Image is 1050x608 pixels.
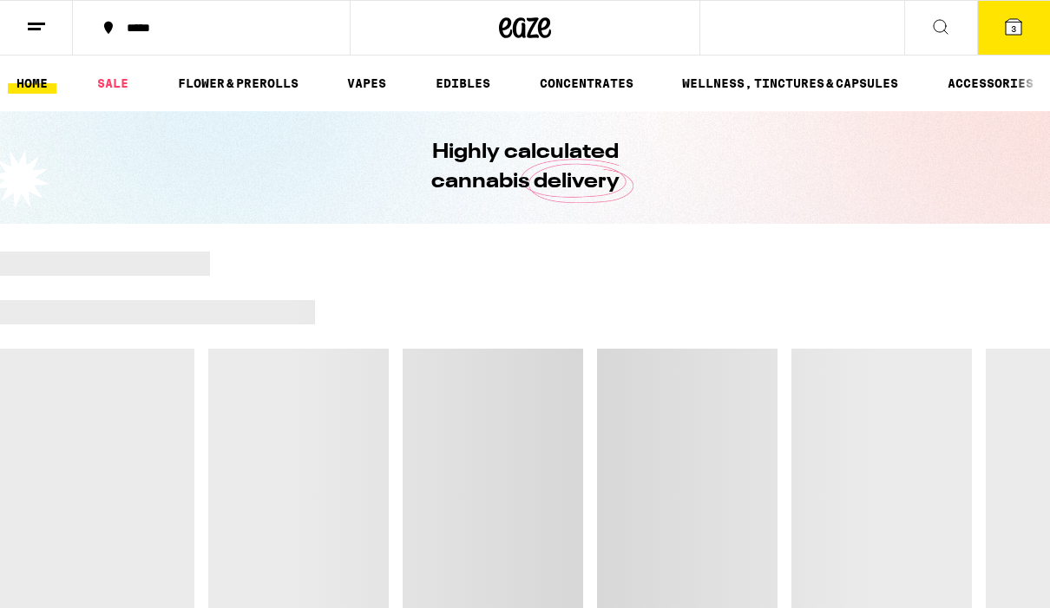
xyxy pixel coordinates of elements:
a: HOME [8,73,56,94]
h1: Highly calculated cannabis delivery [382,138,668,197]
a: WELLNESS, TINCTURES & CAPSULES [673,73,907,94]
a: ACCESSORIES [939,73,1042,94]
a: EDIBLES [427,73,499,94]
span: 3 [1011,23,1016,34]
button: 3 [977,1,1050,55]
a: SALE [89,73,137,94]
a: CONCENTRATES [531,73,642,94]
a: VAPES [338,73,395,94]
a: FLOWER & PREROLLS [169,73,307,94]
